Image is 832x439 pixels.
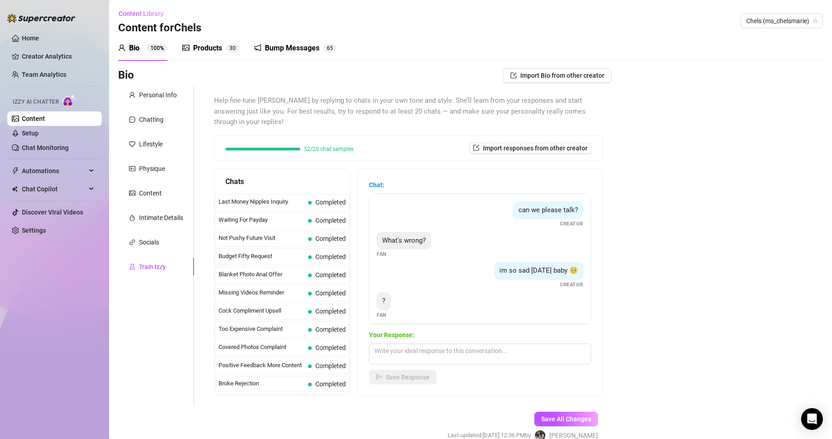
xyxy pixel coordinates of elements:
sup: 65 [323,44,337,53]
span: Completed [315,344,346,351]
span: import [473,145,479,151]
span: 3 [229,45,233,51]
span: picture [182,44,189,51]
sup: 30 [226,44,239,53]
a: Settings [22,227,46,234]
span: import [510,72,517,79]
span: can we please talk? [518,206,578,214]
span: What's wrong? [382,236,426,244]
span: Last Money Nipples Inquiry [219,197,304,206]
div: Chatting [139,115,164,125]
span: 0 [233,45,236,51]
span: Import responses from other creator [483,145,588,152]
span: Automations [22,164,86,178]
span: ? [382,297,385,305]
span: Completed [315,362,346,369]
span: Completed [315,308,346,315]
span: Help fine-tune [PERSON_NAME] by replying to chats in your own tone and style. She’ll learn from y... [214,95,603,128]
strong: Chat: [369,181,384,189]
a: Team Analytics [22,71,66,78]
button: Content Library [118,6,171,21]
span: user [129,92,135,98]
div: Physique [139,164,165,174]
span: Positive Feedback More Content [219,361,304,370]
span: fire [129,215,135,221]
div: Bump Messages [265,43,319,54]
span: Creator [560,220,583,228]
span: Cock Compliment Upsell [219,306,304,315]
a: Setup [22,130,39,137]
span: Blanket Photo Anal Offer [219,270,304,279]
span: Missing Videos Reminder [219,288,304,297]
button: Import responses from other creator [469,143,591,154]
span: Completed [315,380,346,388]
span: Completed [315,271,346,279]
span: message [129,116,135,123]
span: 52/20 chat samples [304,146,354,152]
span: im so sad [DATE] baby 🥺 [499,266,578,274]
button: Save Response [369,370,437,384]
span: Chels (ms_chelsmarie) [746,14,817,28]
span: experiment [129,264,135,270]
span: user [118,44,125,51]
a: Discover Viral Videos [22,209,83,216]
span: picture [129,190,135,196]
span: Creator [560,281,583,289]
span: Fan [377,311,387,319]
strong: Your Response: [369,331,414,339]
div: Open Intercom Messenger [801,408,823,430]
div: Socials [139,237,159,247]
a: Home [22,35,39,42]
span: Completed [315,253,346,260]
div: Content [139,188,162,198]
span: Completed [315,199,346,206]
span: Not Pushy Future Visit [219,234,304,243]
span: Completed [315,217,346,224]
span: idcard [129,165,135,172]
a: Content [22,115,45,122]
div: Bio [129,43,139,54]
h3: Content for Chels [118,21,201,35]
span: notification [254,44,261,51]
span: 5 [330,45,333,51]
span: Save All Changes [541,415,591,423]
div: Personal Info [139,90,177,100]
div: Intimate Details [139,213,183,223]
span: Import Bio from other creator [520,72,604,79]
span: Izzy AI Chatter [13,98,59,106]
h3: Bio [118,68,134,83]
div: Products [193,43,222,54]
span: link [129,239,135,245]
button: Save All Changes [534,412,598,426]
sup: 100% [147,44,168,53]
span: team [812,18,818,24]
button: Import Bio from other creator [503,68,612,83]
span: Budget Fifty Request [219,252,304,261]
div: Train Izzy [139,262,166,272]
span: Covered Photos Complaint [219,343,304,352]
span: Completed [315,235,346,242]
div: Lifestyle [139,139,163,149]
span: heart [129,141,135,147]
span: Completed [315,289,346,297]
img: AI Chatter [62,94,76,107]
span: Completed [315,326,346,333]
span: Waiting For Payday [219,215,304,224]
span: Chat Copilot [22,182,86,196]
img: logo-BBDzfeDw.svg [7,14,75,23]
span: Chats [225,176,244,187]
span: Too Expensive Complaint [219,324,304,334]
span: 6 [327,45,330,51]
a: Creator Analytics [22,49,95,64]
span: Fan [377,250,387,258]
a: Chat Monitoring [22,144,69,151]
span: Content Library [119,10,164,17]
span: thunderbolt [12,167,19,175]
span: Broke Rejection [219,379,304,388]
img: Chat Copilot [12,186,18,192]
